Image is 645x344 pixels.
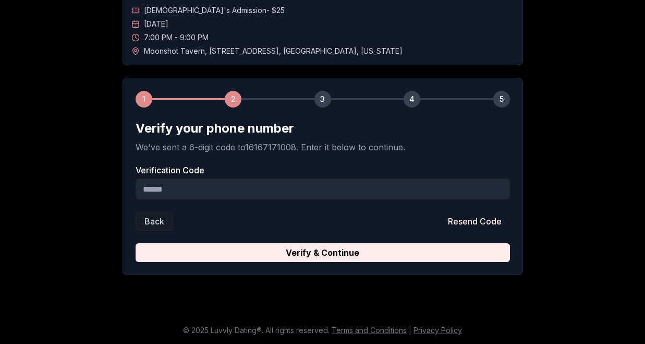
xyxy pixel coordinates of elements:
[136,91,152,108] div: 1
[332,326,407,335] a: Terms and Conditions
[136,120,510,137] h2: Verify your phone number
[413,326,462,335] a: Privacy Policy
[144,32,209,43] span: 7:00 PM - 9:00 PM
[314,91,331,108] div: 3
[225,91,241,108] div: 2
[136,166,510,174] label: Verification Code
[136,141,510,153] p: We've sent a 6-digit code to 16167171008 . Enter it below to continue.
[136,243,510,262] button: Verify & Continue
[136,212,173,231] button: Back
[404,91,420,108] div: 4
[144,19,168,29] span: [DATE]
[409,326,411,335] span: |
[144,46,403,56] span: Moonshot Tavern , [STREET_ADDRESS] , [GEOGRAPHIC_DATA] , [US_STATE]
[440,212,510,231] button: Resend Code
[493,91,510,108] div: 5
[144,5,285,16] span: [DEMOGRAPHIC_DATA]'s Admission - $25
